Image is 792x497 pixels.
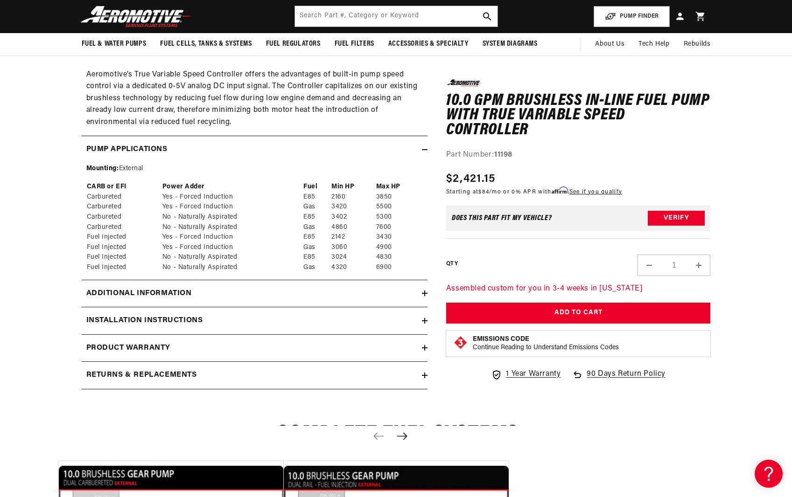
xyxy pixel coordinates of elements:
[376,222,423,233] td: 7600
[266,39,321,49] span: Fuel Regulators
[572,368,666,389] a: 90 Days Return Policy
[335,39,374,49] span: Fuel Filters
[162,252,303,262] td: No - Naturally Aspirated
[392,426,413,446] button: Next slide
[86,222,162,233] td: Carbureted
[587,368,666,389] span: 90 Days Return Policy
[162,262,303,273] td: No - Naturally Aspirated
[631,33,676,55] summary: Tech Help
[331,182,376,192] th: Min HP
[303,242,331,253] td: Gas
[376,232,423,242] td: 3430
[588,33,631,55] a: About Us
[446,260,458,268] label: QTY
[473,343,619,352] p: Continue Reading to Understand Emissions Codes
[86,45,423,128] p: Aeromotive’s True Variable Speed Controller offers the advantages of built-in pump speed control ...
[86,232,162,242] td: Fuel Injected
[303,222,331,233] td: Gas
[494,151,512,159] strong: 11198
[162,232,303,242] td: Yes - Forced Induction
[119,165,143,172] span: External
[388,39,469,49] span: Accessories & Specialty
[303,192,331,202] td: E85
[446,303,711,324] button: Add to Cart
[446,149,711,161] div: Part Number:
[303,232,331,242] td: E85
[82,136,428,163] summary: Pump Applications
[86,315,203,327] h2: Installation Instructions
[331,222,376,233] td: 4860
[86,144,168,156] h2: Pump Applications
[162,192,303,202] td: Yes - Forced Induction
[446,170,496,187] span: $2,421.15
[376,192,423,202] td: 3850
[328,33,381,55] summary: Fuel Filters
[491,368,561,380] a: 1 Year Warranty
[506,368,561,380] span: 1 Year Warranty
[82,307,428,334] summary: Installation Instructions
[82,362,428,389] summary: Returns & replacements
[303,202,331,212] td: Gas
[82,335,428,362] summary: Product warranty
[331,192,376,202] td: 2160
[303,252,331,262] td: E85
[162,182,303,192] th: Power Adder
[677,33,718,55] summary: Rebuilds
[162,242,303,253] td: Yes - Forced Induction
[295,6,498,27] input: Search by Part Number, Category or Keyword
[473,335,529,342] strong: Emissions Code
[86,202,162,212] td: Carbureted
[477,6,498,27] button: search button
[331,242,376,253] td: 3060
[331,232,376,242] td: 2142
[160,39,252,49] span: Fuel Cells, Tanks & Systems
[376,252,423,262] td: 4830
[86,288,192,300] h2: Additional information
[86,369,197,381] h2: Returns & replacements
[452,214,552,222] div: Does This part fit My vehicle?
[82,280,428,307] summary: Additional information
[86,262,162,273] td: Fuel Injected
[552,186,568,193] span: Affirm
[162,222,303,233] td: No - Naturally Aspirated
[446,93,711,138] h1: 10.0 GPM Brushless In-Line Fuel Pump with True Variable Speed Controller
[331,202,376,212] td: 3420
[569,189,622,194] a: See if you qualify - Learn more about Affirm Financing (opens in modal)
[162,212,303,222] td: No - Naturally Aspirated
[446,283,711,295] p: Assembled custom for you in 3-4 weeks in [US_STATE]
[78,6,195,28] img: Aeromotive
[638,39,669,49] span: Tech Help
[303,182,331,192] th: Fuel
[376,212,423,222] td: 5300
[259,33,328,55] summary: Fuel Regulators
[86,242,162,253] td: Fuel Injected
[86,212,162,222] td: Carbureted
[483,39,538,49] span: System Diagrams
[476,33,545,55] summary: System Diagrams
[331,262,376,273] td: 4320
[86,342,171,354] h2: Product warranty
[75,33,154,55] summary: Fuel & Water Pumps
[331,212,376,222] td: 3402
[162,202,303,212] td: Yes - Forced Induction
[446,187,622,196] p: Starting at /mo or 0% APR with .
[153,33,259,55] summary: Fuel Cells, Tanks & Systems
[595,41,624,48] span: About Us
[331,252,376,262] td: 3024
[376,182,423,192] th: Max HP
[453,335,468,350] img: Emissions code
[473,335,619,352] button: Emissions CodeContinue Reading to Understand Emissions Codes
[369,426,389,446] button: Previous slide
[376,242,423,253] td: 4900
[303,212,331,222] td: E85
[86,252,162,262] td: Fuel Injected
[86,182,162,192] th: CARB or EFI
[376,262,423,273] td: 6900
[684,39,711,49] span: Rebuilds
[594,6,670,27] button: PUMP FINDER
[381,33,476,55] summary: Accessories & Specialty
[82,39,147,49] span: Fuel & Water Pumps
[478,189,489,194] span: $84
[376,202,423,212] td: 5500
[86,192,162,202] td: Carbureted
